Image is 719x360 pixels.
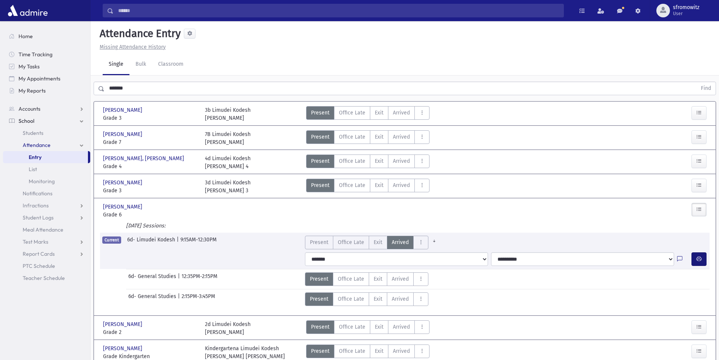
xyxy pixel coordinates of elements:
[3,73,90,85] a: My Appointments
[152,54,189,75] a: Classroom
[103,155,186,162] span: [PERSON_NAME], [PERSON_NAME]
[306,320,430,336] div: AttTypes
[673,11,699,17] span: User
[339,323,365,331] span: Office Late
[339,157,365,165] span: Office Late
[23,202,49,209] span: Infractions
[339,109,365,117] span: Office Late
[374,238,382,246] span: Exit
[128,272,178,286] span: 6d- General Studies
[392,275,409,283] span: Arrived
[129,54,152,75] a: Bulk
[3,212,90,224] a: Student Logs
[182,272,217,286] span: 12:35PM-2:15PM
[311,347,329,355] span: Present
[103,328,197,336] span: Grade 2
[205,106,251,122] div: 3b Limudei Kodesh [PERSON_NAME]
[18,87,46,94] span: My Reports
[23,226,63,233] span: Meal Attendance
[310,238,328,246] span: Present
[18,105,40,112] span: Accounts
[374,295,382,303] span: Exit
[338,238,364,246] span: Office Late
[311,109,329,117] span: Present
[18,51,52,58] span: Time Tracking
[310,295,328,303] span: Present
[306,130,430,146] div: AttTypes
[306,106,430,122] div: AttTypes
[393,133,410,141] span: Arrived
[3,187,90,199] a: Notifications
[3,175,90,187] a: Monitoring
[339,181,365,189] span: Office Late
[392,238,409,246] span: Arrived
[97,44,166,50] a: Missing Attendance History
[6,3,49,18] img: AdmirePro
[29,166,37,173] span: List
[23,238,48,245] span: Test Marks
[103,211,197,219] span: Grade 6
[103,130,144,138] span: [PERSON_NAME]
[3,151,88,163] a: Entry
[23,142,51,148] span: Attendance
[103,179,144,187] span: [PERSON_NAME]
[338,275,364,283] span: Office Late
[178,272,182,286] span: |
[393,109,410,117] span: Arrived
[310,275,328,283] span: Present
[23,250,55,257] span: Report Cards
[18,117,34,124] span: School
[306,155,430,170] div: AttTypes
[338,295,364,303] span: Office Late
[393,157,410,165] span: Arrived
[180,236,217,249] span: 9:15AM-12:30PM
[103,162,197,170] span: Grade 4
[205,155,251,170] div: 4d Limudei Kodesh [PERSON_NAME] 4
[3,248,90,260] a: Report Cards
[127,236,177,249] span: 6d- Limudei Kodesh
[23,130,43,136] span: Students
[375,157,383,165] span: Exit
[102,236,121,244] span: Current
[3,85,90,97] a: My Reports
[3,272,90,284] a: Teacher Schedule
[311,157,329,165] span: Present
[375,181,383,189] span: Exit
[103,345,144,352] span: [PERSON_NAME]
[103,106,144,114] span: [PERSON_NAME]
[339,133,365,141] span: Office Late
[182,292,215,306] span: 2:15PM-3:45PM
[339,347,365,355] span: Office Late
[23,214,54,221] span: Student Logs
[392,295,409,303] span: Arrived
[3,60,90,73] a: My Tasks
[128,292,178,306] span: 6d- General Studies
[23,275,65,281] span: Teacher Schedule
[23,263,55,269] span: PTC Schedule
[3,127,90,139] a: Students
[18,63,40,70] span: My Tasks
[103,138,197,146] span: Grade 7
[100,44,166,50] u: Missing Attendance History
[305,236,440,249] div: AttTypes
[305,292,428,306] div: AttTypes
[18,75,60,82] span: My Appointments
[306,179,430,195] div: AttTypes
[311,133,329,141] span: Present
[3,199,90,212] a: Infractions
[393,181,410,189] span: Arrived
[97,27,181,40] h5: Attendance Entry
[103,203,144,211] span: [PERSON_NAME]
[178,292,182,306] span: |
[126,222,165,229] i: [DATE] Sessions:
[103,320,144,328] span: [PERSON_NAME]
[3,163,90,175] a: List
[393,323,410,331] span: Arrived
[205,130,251,146] div: 7B Limudei Kodesh [PERSON_NAME]
[374,275,382,283] span: Exit
[103,114,197,122] span: Grade 3
[3,260,90,272] a: PTC Schedule
[205,320,251,336] div: 2d Limudei Kodesh [PERSON_NAME]
[3,236,90,248] a: Test Marks
[103,54,129,75] a: Single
